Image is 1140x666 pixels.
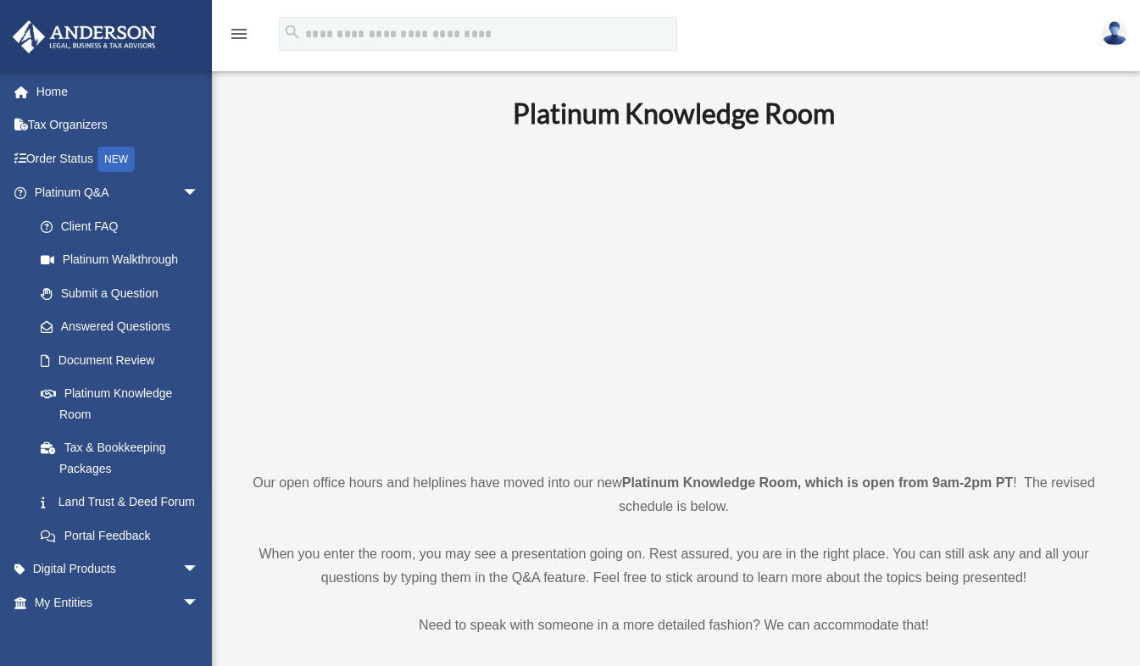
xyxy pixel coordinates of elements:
[12,176,225,210] a: Platinum Q&Aarrow_drop_down
[242,542,1106,590] p: When you enter the room, you may see a presentation going on. Rest assured, you are in the right ...
[12,586,225,619] a: My Entitiesarrow_drop_down
[24,377,216,431] a: Platinum Knowledge Room
[420,153,928,440] iframe: 231110_Toby_KnowledgeRoom
[242,613,1106,637] p: Need to speak with someone in a more detailed fashion? We can accommodate that!
[12,142,225,176] a: Order StatusNEW
[182,552,216,587] span: arrow_drop_down
[229,24,249,44] i: menu
[24,486,225,519] a: Land Trust & Deed Forum
[182,176,216,211] span: arrow_drop_down
[24,343,225,377] a: Document Review
[97,147,135,172] div: NEW
[12,75,225,108] a: Home
[229,30,249,44] a: menu
[24,243,225,277] a: Platinum Walkthrough
[24,276,225,310] a: Submit a Question
[513,97,835,130] b: Platinum Knowledge Room
[24,310,225,344] a: Answered Questions
[24,519,225,552] a: Portal Feedback
[1102,21,1127,46] img: User Pic
[24,209,225,243] a: Client FAQ
[24,431,225,486] a: Tax & Bookkeeping Packages
[12,552,225,586] a: Digital Productsarrow_drop_down
[242,471,1106,519] p: Our open office hours and helplines have moved into our new ! The revised schedule is below.
[182,586,216,620] span: arrow_drop_down
[283,23,302,42] i: search
[622,475,1013,490] strong: Platinum Knowledge Room, which is open from 9am-2pm PT
[8,20,161,53] img: Anderson Advisors Platinum Portal
[12,108,225,142] a: Tax Organizers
